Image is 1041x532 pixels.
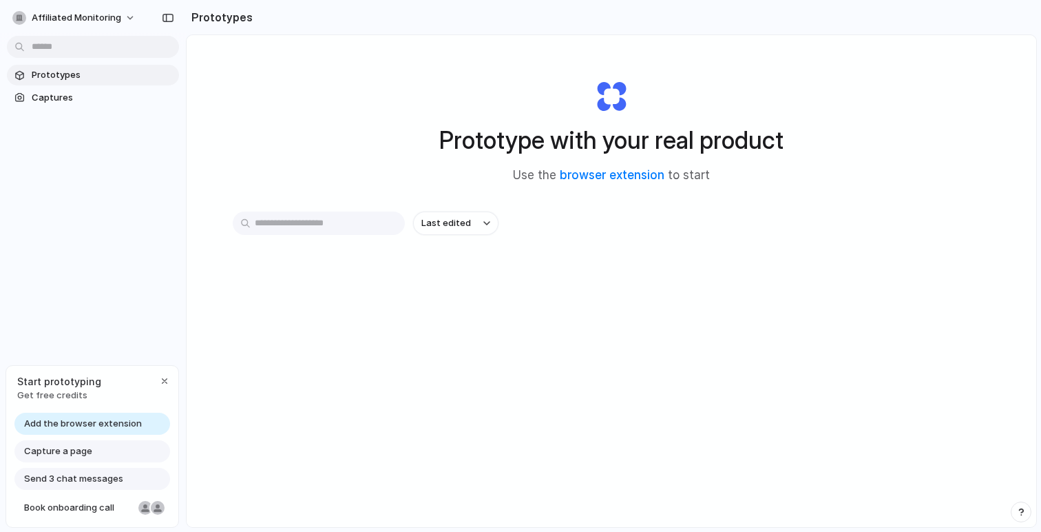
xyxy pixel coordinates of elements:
[513,167,710,185] span: Use the to start
[14,413,170,435] a: Add the browser extension
[186,9,253,25] h2: Prototypes
[413,212,498,235] button: Last edited
[24,472,123,486] span: Send 3 chat messages
[17,389,101,402] span: Get free credits
[137,500,154,516] div: Nicole Kubica
[560,168,664,182] a: browser extension
[7,7,143,29] button: Affiliated Monitoring
[14,497,170,519] a: Book onboarding call
[7,65,179,85] a: Prototypes
[32,11,121,25] span: Affiliated Monitoring
[421,216,471,230] span: Last edited
[24,501,133,515] span: Book onboarding call
[32,91,173,105] span: Captures
[7,88,179,108] a: Captures
[24,444,92,458] span: Capture a page
[17,374,101,389] span: Start prototyping
[24,417,142,431] span: Add the browser extension
[32,68,173,82] span: Prototypes
[439,122,784,158] h1: Prototype with your real product
[149,500,166,516] div: Christian Iacullo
